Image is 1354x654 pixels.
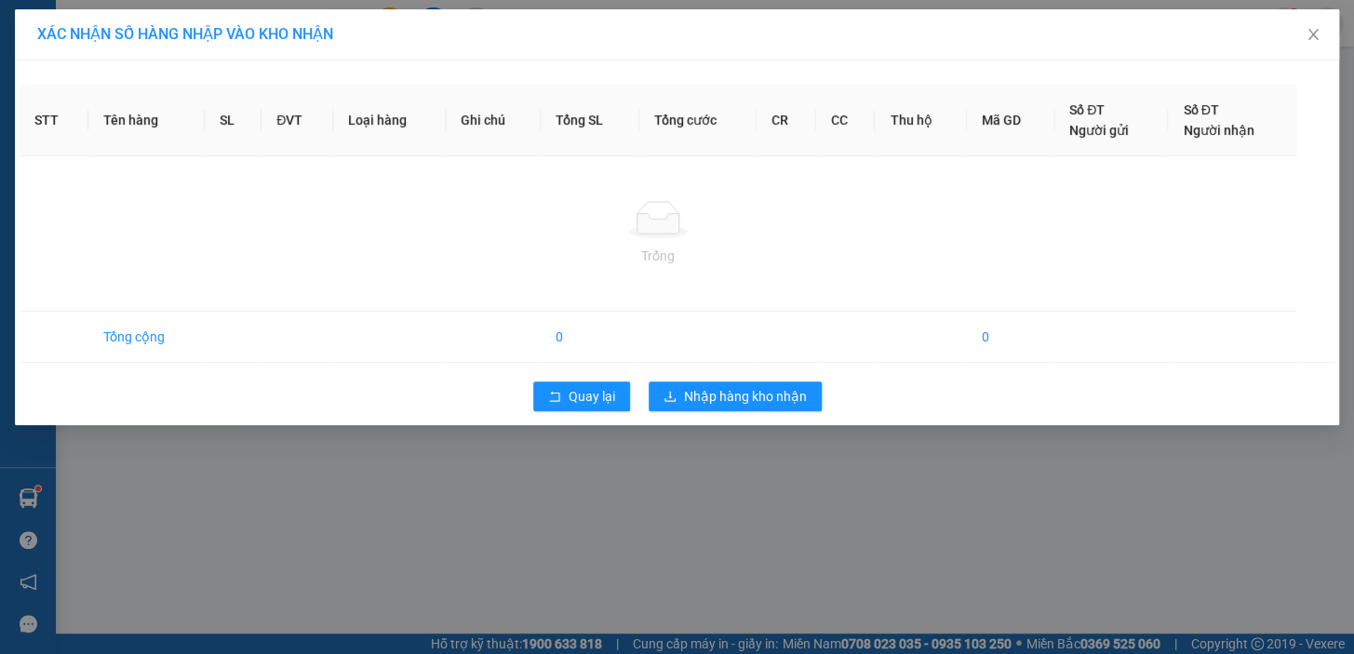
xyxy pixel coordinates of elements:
[1069,102,1105,117] span: Số ĐT
[38,36,262,54] span: VP [GEOGRAPHIC_DATA] -
[7,100,150,118] span: 0971371066 -
[7,36,272,54] p: GỬI:
[757,85,816,156] th: CR
[62,10,216,28] strong: BIÊN NHẬN GỬI HÀNG
[1306,27,1320,42] span: close
[967,312,1054,363] td: 0
[37,25,333,43] span: XÁC NHẬN SỐ HÀNG NHẬP VÀO KHO NHẬN
[88,85,205,156] th: Tên hàng
[664,390,677,405] span: download
[1287,9,1339,61] button: Close
[816,85,876,156] th: CC
[548,390,561,405] span: rollback
[100,100,150,118] span: NHUNG
[533,381,630,411] button: rollbackQuay lại
[875,85,966,156] th: Thu hộ
[34,246,1281,266] div: Trống
[7,62,187,98] span: VP [PERSON_NAME] ([GEOGRAPHIC_DATA])
[446,85,541,156] th: Ghi chú
[88,312,205,363] td: Tổng cộng
[1183,123,1253,138] span: Người nhận
[569,386,615,407] span: Quay lại
[261,85,333,156] th: ĐVT
[20,85,88,156] th: STT
[649,381,822,411] button: downloadNhập hàng kho nhận
[205,85,261,156] th: SL
[1183,102,1218,117] span: Số ĐT
[7,121,45,139] span: GIAO:
[1069,123,1129,138] span: Người gửi
[7,62,272,98] p: NHẬN:
[684,386,807,407] span: Nhập hàng kho nhận
[541,85,639,156] th: Tổng SL
[639,85,757,156] th: Tổng cước
[212,36,262,54] span: THANH
[967,85,1054,156] th: Mã GD
[541,312,639,363] td: 0
[333,85,446,156] th: Loại hàng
